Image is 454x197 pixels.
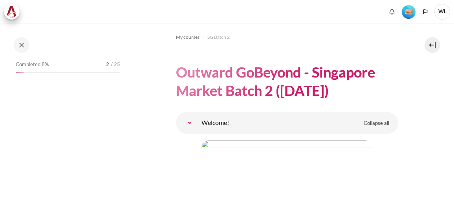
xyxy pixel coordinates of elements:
[176,33,200,42] a: My courses
[419,6,431,18] button: Languages
[207,33,230,42] a: SG Batch 2
[402,5,416,19] img: Level #1
[176,63,398,100] h1: Outward GoBeyond - Singapore Market Batch 2 ([DATE])
[399,4,419,19] a: Level #1
[434,4,450,20] a: User menu
[364,119,389,127] span: Collapse all
[434,4,450,20] span: WL
[182,115,198,131] a: Welcome!
[106,61,109,69] span: 2
[402,4,416,19] div: Level #1
[16,61,49,69] span: Completed 8%
[176,34,200,41] span: My courses
[4,4,24,20] a: Architeck Architeck
[111,61,120,69] span: / 25
[176,31,398,43] nav: Navigation bar
[386,6,398,18] div: Show notification window with no new notifications
[207,34,230,41] span: SG Batch 2
[358,117,395,130] a: Collapse all
[6,6,17,18] img: Architeck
